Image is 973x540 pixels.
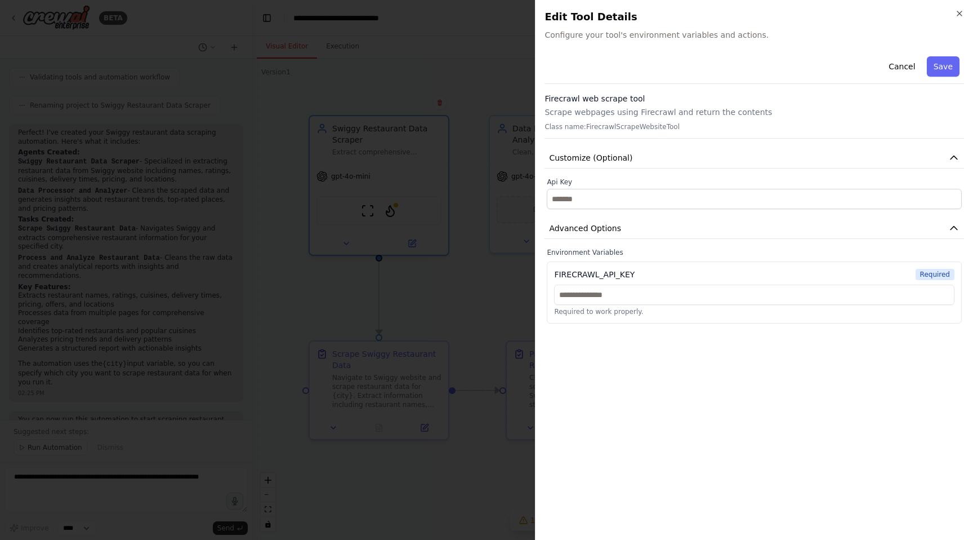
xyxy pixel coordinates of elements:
button: Save [927,56,959,77]
span: Advanced Options [549,223,621,234]
button: Customize (Optional) [544,148,964,169]
h2: Edit Tool Details [544,9,964,25]
label: Api Key [547,178,962,187]
span: Required [916,269,954,280]
button: Cancel [882,56,922,77]
button: Advanced Options [544,218,964,239]
span: Configure your tool's environment variables and actions. [544,29,964,41]
p: Class name: FirecrawlScrapeWebsiteTool [544,122,964,131]
span: Customize (Optional) [549,152,632,163]
h3: Firecrawl web scrape tool [544,93,964,104]
p: Scrape webpages using Firecrawl and return the contents [544,107,964,118]
div: FIRECRAWL_API_KEY [554,269,635,280]
label: Environment Variables [547,248,962,257]
p: Required to work properly. [554,307,954,316]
